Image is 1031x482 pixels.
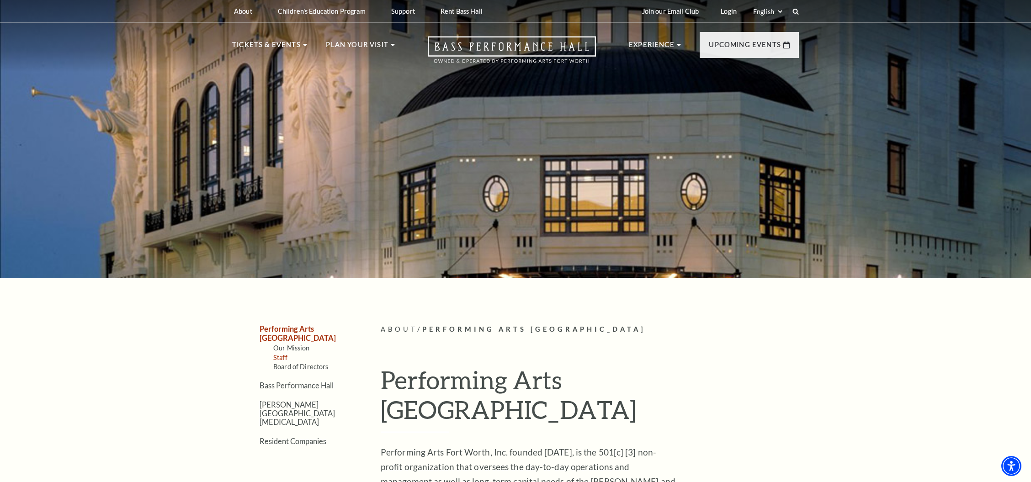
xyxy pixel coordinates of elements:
div: Accessibility Menu [1001,456,1021,476]
a: Open this option [395,36,629,72]
p: Tickets & Events [232,39,301,56]
p: / [381,324,799,335]
h1: Performing Arts [GEOGRAPHIC_DATA] [381,365,799,432]
a: Board of Directors [273,363,329,371]
select: Select: [751,7,784,16]
a: Our Mission [273,344,310,352]
p: Support [391,7,415,15]
p: Experience [629,39,675,56]
span: About [381,325,417,333]
a: Resident Companies [260,437,326,445]
p: Plan Your Visit [326,39,388,56]
p: About [234,7,252,15]
p: Upcoming Events [709,39,781,56]
a: Performing Arts [GEOGRAPHIC_DATA] [260,324,336,342]
span: Performing Arts [GEOGRAPHIC_DATA] [422,325,645,333]
a: [PERSON_NAME][GEOGRAPHIC_DATA][MEDICAL_DATA] [260,400,335,427]
p: Rent Bass Hall [441,7,483,15]
p: Children's Education Program [278,7,366,15]
a: Staff [273,354,287,361]
a: Bass Performance Hall [260,381,334,390]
